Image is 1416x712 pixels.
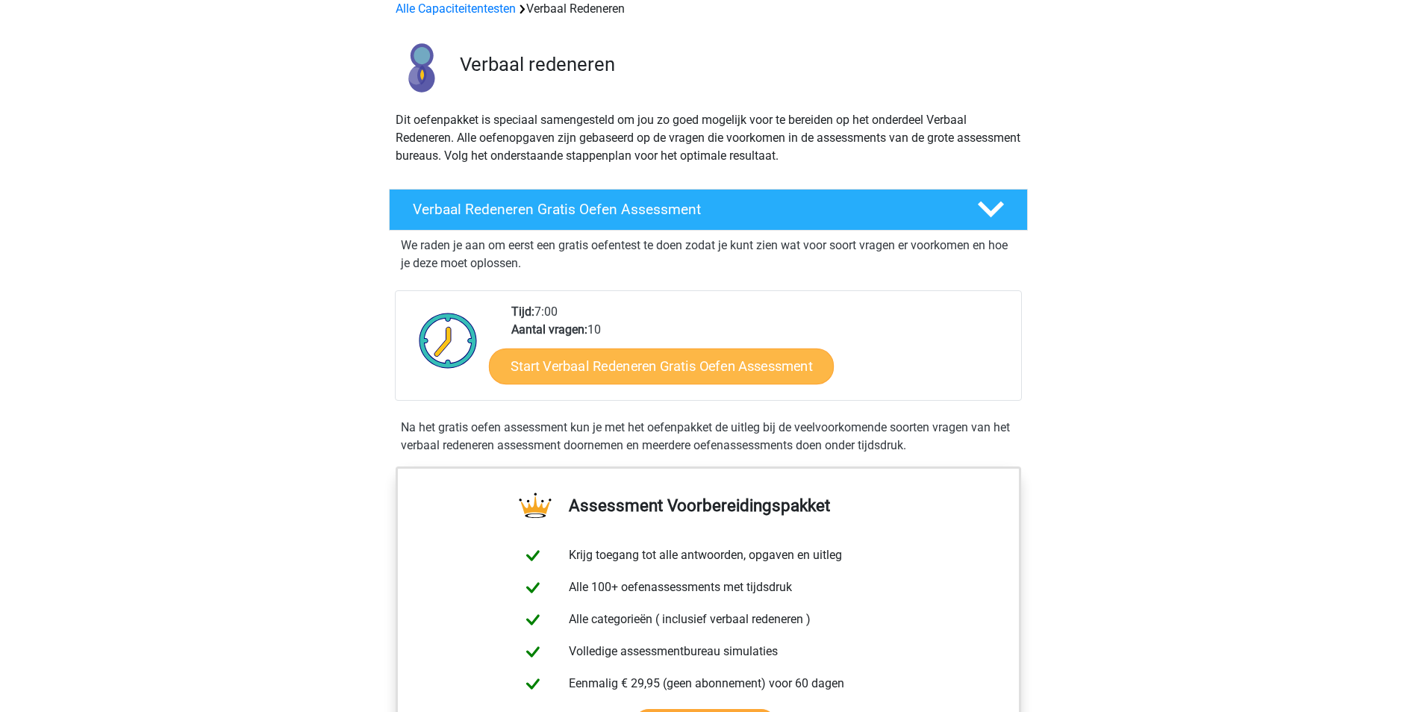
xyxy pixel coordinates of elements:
a: Alle Capaciteitentesten [396,1,516,16]
p: Dit oefenpakket is speciaal samengesteld om jou zo goed mogelijk voor te bereiden op het onderdee... [396,111,1021,165]
b: Tijd: [511,305,534,319]
img: Klok [411,303,486,378]
a: Verbaal Redeneren Gratis Oefen Assessment [383,189,1034,231]
b: Aantal vragen: [511,322,587,337]
h3: Verbaal redeneren [460,53,1016,76]
img: verbaal redeneren [390,36,453,99]
h4: Verbaal Redeneren Gratis Oefen Assessment [413,201,953,218]
div: Na het gratis oefen assessment kun je met het oefenpakket de uitleg bij de veelvoorkomende soorte... [395,419,1022,455]
div: 7:00 10 [500,303,1020,400]
p: We raden je aan om eerst een gratis oefentest te doen zodat je kunt zien wat voor soort vragen er... [401,237,1016,272]
a: Start Verbaal Redeneren Gratis Oefen Assessment [489,349,834,384]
